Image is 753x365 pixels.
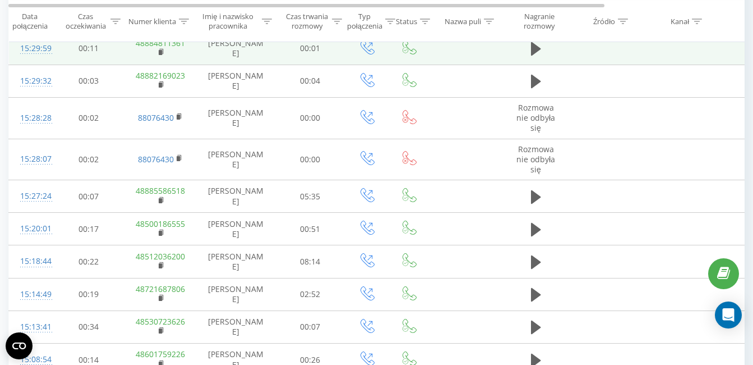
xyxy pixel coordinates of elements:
td: [PERSON_NAME] [197,97,275,139]
div: Data połączenia [9,12,50,31]
a: 48601759226 [136,349,185,359]
td: 00:00 [275,97,345,139]
a: 48882169023 [136,70,185,81]
td: 00:01 [275,32,345,65]
td: [PERSON_NAME] [197,32,275,65]
div: Źródło [593,16,615,26]
td: [PERSON_NAME] [197,65,275,97]
div: Status [396,16,417,26]
div: Open Intercom Messenger [715,302,742,328]
div: Czas oczekiwania [63,12,108,31]
a: 48512036200 [136,251,185,262]
span: Rozmowa nie odbyła się [516,102,555,133]
a: 48885586518 [136,185,185,196]
td: 00:00 [275,139,345,180]
div: 15:18:44 [20,250,43,272]
td: 00:34 [54,311,124,343]
td: 00:51 [275,213,345,245]
td: 02:52 [275,278,345,311]
td: [PERSON_NAME] [197,139,275,180]
td: 05:35 [275,180,345,213]
td: 00:11 [54,32,124,65]
div: Nagranie rozmowy [512,12,566,31]
td: 08:14 [275,245,345,278]
td: [PERSON_NAME] [197,180,275,213]
div: Numer klienta [128,16,176,26]
td: [PERSON_NAME] [197,278,275,311]
div: Czas trwania rozmowy [285,12,329,31]
a: 48721687806 [136,284,185,294]
td: 00:02 [54,139,124,180]
a: 48530723626 [136,316,185,327]
a: 88076430 [138,154,174,165]
div: 15:29:59 [20,38,43,60]
div: 15:28:28 [20,107,43,129]
div: 15:20:01 [20,218,43,240]
button: Open CMP widget [6,332,33,359]
div: Imię i nazwisko pracownika [197,12,260,31]
td: 00:17 [54,213,124,245]
a: 48884811361 [136,38,185,48]
div: Kanał [671,16,689,26]
div: Nazwa puli [445,16,481,26]
td: [PERSON_NAME] [197,213,275,245]
td: 00:02 [54,97,124,139]
a: 88076430 [138,112,174,123]
td: 00:22 [54,245,124,278]
div: 15:14:49 [20,284,43,305]
div: 15:13:41 [20,316,43,338]
a: 48500186555 [136,218,185,229]
td: 00:19 [54,278,124,311]
td: 00:07 [275,311,345,343]
div: 15:27:24 [20,185,43,207]
div: 15:28:07 [20,148,43,170]
td: 00:04 [275,65,345,97]
td: [PERSON_NAME] [197,245,275,278]
div: Typ połączenia [347,12,382,31]
span: Rozmowa nie odbyła się [516,144,555,175]
td: 00:03 [54,65,124,97]
td: [PERSON_NAME] [197,311,275,343]
div: 15:29:32 [20,70,43,92]
td: 00:07 [54,180,124,213]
